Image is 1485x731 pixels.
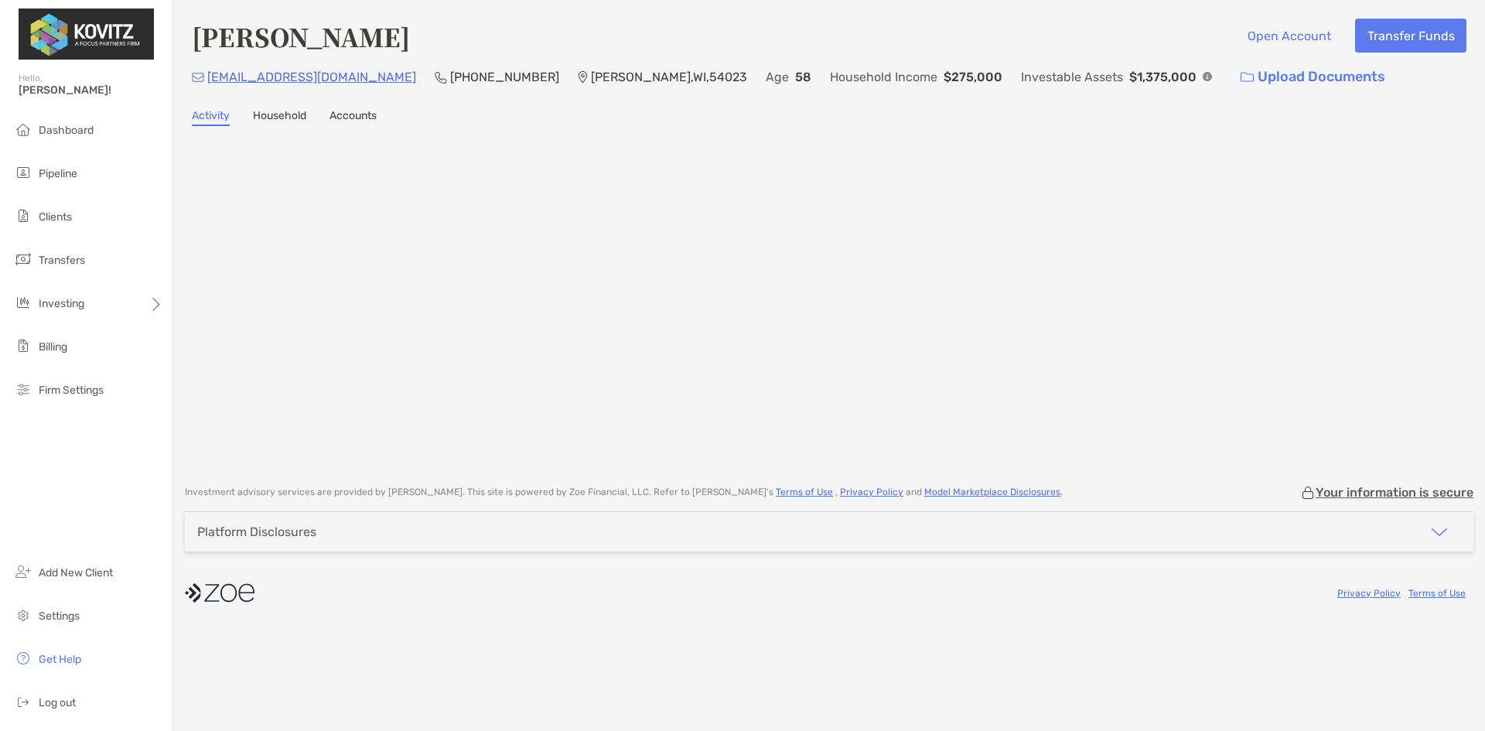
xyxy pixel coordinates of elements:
[435,71,447,84] img: Phone Icon
[1021,67,1123,87] p: Investable Assets
[795,67,811,87] p: 58
[1203,72,1212,81] img: Info Icon
[253,109,306,126] a: Household
[578,71,588,84] img: Location Icon
[185,487,1063,498] p: Investment advisory services are provided by [PERSON_NAME] . This site is powered by Zoe Financia...
[14,293,32,312] img: investing icon
[19,6,154,62] img: Zoe Logo
[450,67,559,87] p: [PHONE_NUMBER]
[830,67,937,87] p: Household Income
[1316,485,1473,500] p: Your information is secure
[1337,588,1401,599] a: Privacy Policy
[14,250,32,268] img: transfers icon
[924,487,1060,497] a: Model Marketplace Disclosures
[39,254,85,267] span: Transfers
[840,487,903,497] a: Privacy Policy
[39,124,94,137] span: Dashboard
[14,692,32,711] img: logout icon
[1355,19,1466,53] button: Transfer Funds
[1241,72,1254,83] img: button icon
[185,576,254,610] img: company logo
[1129,67,1197,87] p: $1,375,000
[14,120,32,138] img: dashboard icon
[39,610,80,623] span: Settings
[192,109,230,126] a: Activity
[39,210,72,224] span: Clients
[39,340,67,354] span: Billing
[207,67,416,87] p: [EMAIL_ADDRESS][DOMAIN_NAME]
[1231,60,1395,94] a: Upload Documents
[39,297,84,310] span: Investing
[1430,523,1449,541] img: icon arrow
[39,696,76,709] span: Log out
[14,163,32,182] img: pipeline icon
[14,380,32,398] img: firm-settings icon
[1235,19,1343,53] button: Open Account
[1408,588,1466,599] a: Terms of Use
[766,67,789,87] p: Age
[14,562,32,581] img: add_new_client icon
[19,84,163,97] span: [PERSON_NAME]!
[329,109,377,126] a: Accounts
[14,207,32,225] img: clients icon
[197,524,316,539] div: Platform Disclosures
[776,487,833,497] a: Terms of Use
[39,653,81,666] span: Get Help
[14,606,32,624] img: settings icon
[39,566,113,579] span: Add New Client
[944,67,1002,87] p: $275,000
[14,336,32,355] img: billing icon
[39,167,77,180] span: Pipeline
[192,19,410,54] h4: [PERSON_NAME]
[14,649,32,668] img: get-help icon
[39,384,104,397] span: Firm Settings
[192,73,204,82] img: Email Icon
[591,67,747,87] p: [PERSON_NAME] , WI , 54023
